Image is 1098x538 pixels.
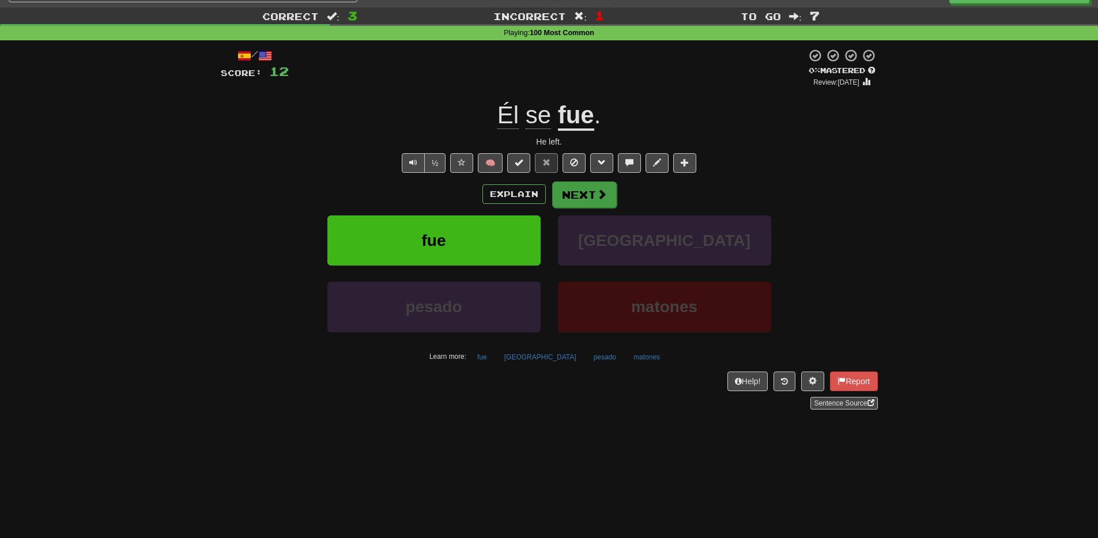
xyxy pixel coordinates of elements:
button: Discuss sentence (alt+u) [618,153,641,173]
div: He left. [221,136,878,147]
button: 🧠 [478,153,503,173]
button: [GEOGRAPHIC_DATA] [498,348,583,366]
button: fue [471,348,493,366]
button: Explain [482,184,546,204]
button: ½ [424,153,446,173]
button: matones [627,348,666,366]
button: matones [558,282,771,332]
button: Reset to 0% Mastered (alt+r) [535,153,558,173]
span: matones [631,298,697,316]
span: fue [422,232,446,249]
button: fue [327,215,541,266]
small: Learn more: [429,353,466,361]
button: pesado [587,348,622,366]
button: Round history (alt+y) [773,372,795,391]
button: Report [830,372,877,391]
button: Grammar (alt+g) [590,153,613,173]
span: 3 [348,9,357,22]
span: : [574,12,587,21]
button: Add to collection (alt+a) [673,153,696,173]
button: [GEOGRAPHIC_DATA] [558,215,771,266]
span: : [789,12,802,21]
button: Favorite sentence (alt+f) [450,153,473,173]
div: Text-to-speech controls [399,153,446,173]
span: 0 % [809,66,820,75]
button: Ignore sentence (alt+i) [563,153,586,173]
button: Edit sentence (alt+d) [646,153,669,173]
button: Help! [727,372,768,391]
span: 7 [810,9,820,22]
span: To go [741,10,781,22]
button: pesado [327,282,541,332]
span: Él [497,101,519,129]
button: Set this sentence to 100% Mastered (alt+m) [507,153,530,173]
span: Score: [221,68,262,78]
span: 12 [269,64,289,78]
span: . [594,101,601,128]
span: Correct [262,10,319,22]
span: [GEOGRAPHIC_DATA] [578,232,750,249]
span: Incorrect [493,10,566,22]
span: 1 [595,9,605,22]
button: Play sentence audio (ctl+space) [402,153,425,173]
a: Sentence Source [810,397,877,410]
span: pesado [405,298,462,316]
u: fue [558,101,594,131]
span: : [327,12,339,21]
div: / [221,48,289,63]
small: Review: [DATE] [813,78,859,86]
span: se [526,101,551,129]
strong: 100 Most Common [530,29,594,37]
div: Mastered [806,66,878,76]
button: Next [552,181,617,208]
